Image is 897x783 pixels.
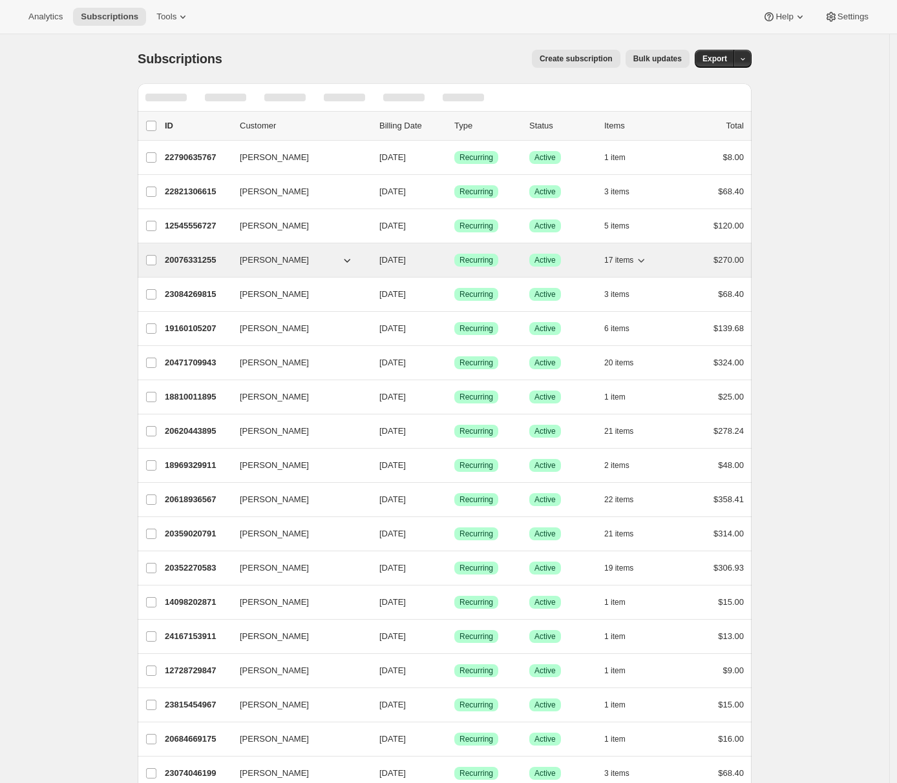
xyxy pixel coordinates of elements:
p: 20471709943 [165,356,229,369]
button: 1 item [604,388,640,406]
button: [PERSON_NAME] [232,558,361,578]
p: 23815454967 [165,698,229,711]
button: 20 items [604,354,648,372]
span: [DATE] [379,666,406,675]
button: [PERSON_NAME] [232,455,361,476]
button: 1 item [604,148,640,167]
span: [PERSON_NAME] [240,425,309,438]
span: [PERSON_NAME] [240,630,309,643]
span: [DATE] [379,768,406,778]
span: [PERSON_NAME] [240,254,309,267]
span: Active [534,563,556,573]
span: $68.40 [718,768,744,778]
span: Recurring [459,768,493,778]
span: Recurring [459,529,493,539]
button: Subscriptions [73,8,146,26]
span: Active [534,221,556,231]
span: Recurring [459,358,493,368]
span: Active [534,426,556,436]
span: $358.41 [713,494,744,504]
span: Analytics [28,12,63,22]
p: 24167153911 [165,630,229,643]
span: $139.68 [713,323,744,333]
span: Active [534,597,556,607]
button: [PERSON_NAME] [232,626,361,647]
div: 14098202871[PERSON_NAME][DATE]SuccessRecurringSuccessActive1 item$15.00 [165,593,744,611]
span: [DATE] [379,734,406,744]
span: [DATE] [379,494,406,504]
span: 1 item [604,152,626,163]
span: 3 items [604,289,629,300]
span: 17 items [604,255,633,265]
span: Subscriptions [81,12,138,22]
span: [DATE] [379,597,406,607]
span: $25.00 [718,392,744,402]
button: 1 item [604,696,640,714]
p: Customer [240,119,369,132]
span: Recurring [459,631,493,642]
div: 20076331255[PERSON_NAME][DATE]SuccessRecurringSuccessActive17 items$270.00 [165,251,744,269]
span: [DATE] [379,255,406,265]
span: [PERSON_NAME] [240,493,309,506]
div: 18810011895[PERSON_NAME][DATE]SuccessRecurringSuccessActive1 item$25.00 [165,388,744,406]
span: $68.40 [718,187,744,196]
span: 22 items [604,494,633,505]
button: Create subscription [532,50,620,68]
div: 23074046199[PERSON_NAME][DATE]SuccessRecurringSuccessActive3 items$68.40 [165,764,744,782]
span: [PERSON_NAME] [240,322,309,335]
span: Active [534,187,556,197]
span: Recurring [459,734,493,744]
span: Recurring [459,152,493,163]
div: Type [454,119,519,132]
span: Create subscription [540,54,613,64]
button: [PERSON_NAME] [232,489,361,510]
span: Recurring [459,187,493,197]
button: [PERSON_NAME] [232,250,361,270]
div: 12728729847[PERSON_NAME][DATE]SuccessRecurringSuccessActive1 item$9.00 [165,662,744,680]
p: ID [165,119,229,132]
p: 18969329911 [165,459,229,472]
span: [DATE] [379,152,406,162]
div: 20471709943[PERSON_NAME][DATE]SuccessRecurringSuccessActive20 items$324.00 [165,354,744,372]
span: Active [534,323,556,334]
button: Help [755,8,814,26]
span: 1 item [604,631,626,642]
span: $8.00 [723,152,744,162]
span: 1 item [604,700,626,710]
div: 20352270583[PERSON_NAME][DATE]SuccessRecurringSuccessActive19 items$306.93 [165,559,744,577]
p: 23084269815 [165,288,229,301]
span: $16.00 [718,734,744,744]
span: Active [534,666,556,676]
button: Bulk updates [626,50,690,68]
span: Recurring [459,597,493,607]
span: [DATE] [379,529,406,538]
span: Active [534,460,556,471]
span: Active [534,529,556,539]
span: 3 items [604,187,629,197]
span: 6 items [604,323,629,334]
div: 20618936567[PERSON_NAME][DATE]SuccessRecurringSuccessActive22 items$358.41 [165,491,744,509]
span: Active [534,494,556,505]
span: 19 items [604,563,633,573]
span: $306.93 [713,563,744,573]
span: Active [534,768,556,778]
span: [PERSON_NAME] [240,459,309,472]
div: 23084269815[PERSON_NAME][DATE]SuccessRecurringSuccessActive3 items$68.40 [165,285,744,303]
span: $278.24 [713,426,744,436]
span: 1 item [604,597,626,607]
div: 24167153911[PERSON_NAME][DATE]SuccessRecurringSuccessActive1 item$13.00 [165,627,744,646]
button: 21 items [604,422,648,440]
p: 23074046199 [165,767,229,780]
span: $270.00 [713,255,744,265]
span: 21 items [604,529,633,539]
p: 20620443895 [165,425,229,438]
div: 23815454967[PERSON_NAME][DATE]SuccessRecurringSuccessActive1 item$15.00 [165,696,744,714]
div: 20359020791[PERSON_NAME][DATE]SuccessRecurringSuccessActive21 items$314.00 [165,525,744,543]
span: 1 item [604,666,626,676]
button: 19 items [604,559,648,577]
p: 20359020791 [165,527,229,540]
span: Recurring [459,666,493,676]
div: 22790635767[PERSON_NAME][DATE]SuccessRecurringSuccessActive1 item$8.00 [165,148,744,167]
span: Recurring [459,494,493,505]
span: [PERSON_NAME] [240,733,309,746]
